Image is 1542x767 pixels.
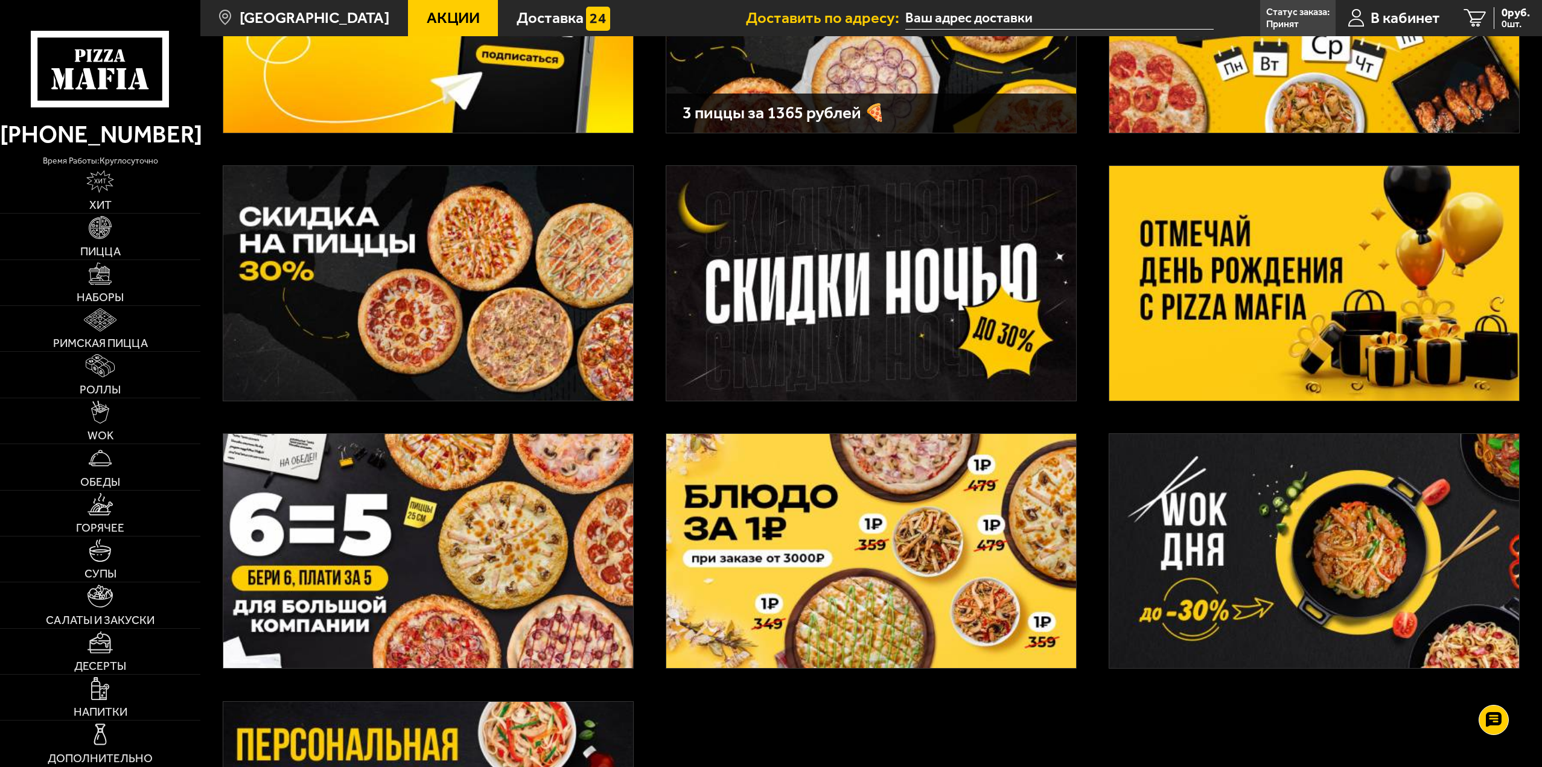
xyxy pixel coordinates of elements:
span: Напитки [74,706,127,718]
span: В кабинет [1371,10,1440,26]
span: Дополнительно [48,753,153,764]
span: 0 руб. [1502,7,1530,19]
span: Салаты и закуски [46,614,155,626]
span: Десерты [74,660,126,672]
span: улица Антонова-Овсеенко, 19к4 [905,7,1214,30]
p: Статус заказа: [1266,7,1330,17]
span: [GEOGRAPHIC_DATA] [240,10,389,26]
span: Хит [89,199,112,211]
span: Горячее [76,522,124,533]
span: Доставка [517,10,584,26]
span: Наборы [77,291,124,303]
input: Ваш адрес доставки [905,7,1214,30]
span: Пицца [80,246,121,257]
span: WOK [88,430,113,441]
h3: 3 пиццы за 1365 рублей 🍕 [683,104,1060,121]
span: Римская пицца [53,337,148,349]
span: Доставить по адресу: [746,10,905,26]
span: Супы [84,568,116,579]
img: 15daf4d41897b9f0e9f617042186c801.svg [586,7,610,31]
span: Акции [427,10,480,26]
span: Обеды [80,476,120,488]
span: Роллы [80,384,121,395]
p: Принят [1266,19,1299,29]
span: 0 шт. [1502,19,1530,29]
